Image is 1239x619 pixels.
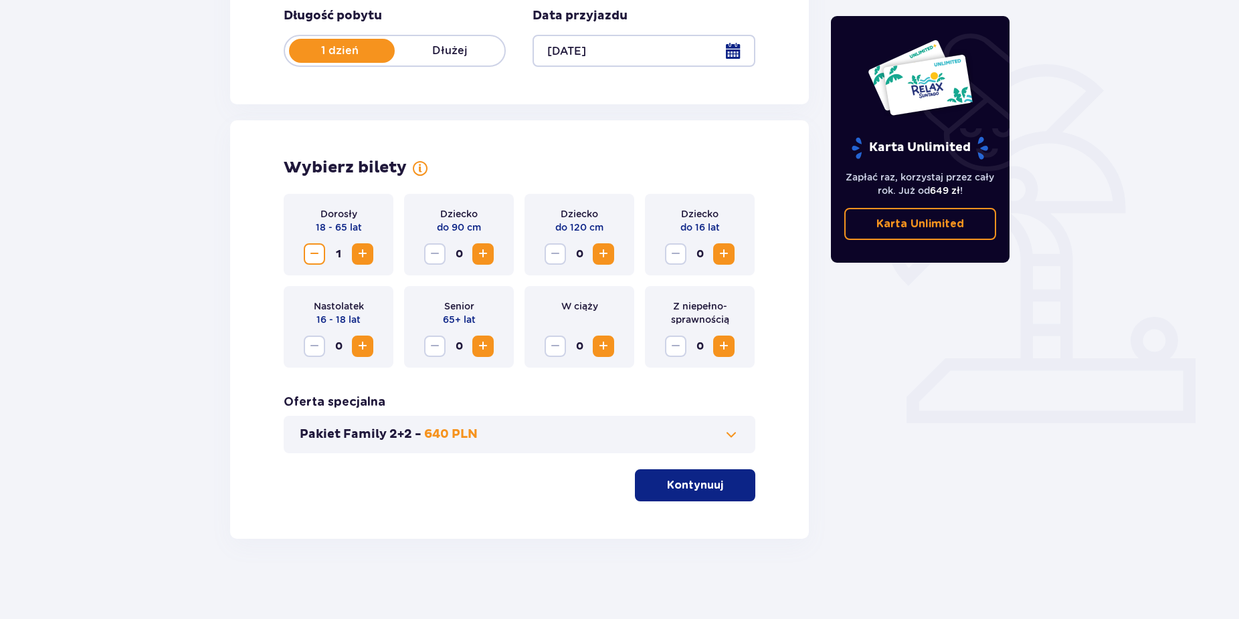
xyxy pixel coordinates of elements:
[867,39,973,116] img: Dwie karty całoroczne do Suntago z napisem 'UNLIMITED RELAX', na białym tle z tropikalnymi liśćmi...
[285,43,395,58] p: 1 dzień
[713,243,735,265] button: Zwiększ
[665,243,686,265] button: Zmniejsz
[284,8,382,24] p: Długość pobytu
[300,426,421,443] p: Pakiet Family 2+2 -
[681,207,719,221] p: Dziecko
[304,243,325,265] button: Zmniejsz
[844,170,997,197] p: Zapłać raz, korzystaj przez cały rok. Już od !
[635,469,755,501] button: Kontynuuj
[284,394,385,410] h3: Oferta specjalna
[424,243,446,265] button: Zmniejsz
[352,243,373,265] button: Zwiększ
[713,336,735,357] button: Zwiększ
[667,478,723,493] p: Kontynuuj
[593,243,614,265] button: Zwiększ
[545,336,566,357] button: Zmniejsz
[472,243,494,265] button: Zwiększ
[352,336,373,357] button: Zwiększ
[424,426,478,443] p: 640 PLN
[440,207,478,221] p: Dziecko
[443,313,476,326] p: 65+ lat
[561,207,598,221] p: Dziecko
[316,313,361,326] p: 16 - 18 lat
[395,43,504,58] p: Dłużej
[930,185,960,196] span: 649 zł
[472,336,494,357] button: Zwiększ
[533,8,628,24] p: Data przyjazdu
[304,336,325,357] button: Zmniejsz
[314,299,364,313] p: Nastolatek
[689,243,710,265] span: 0
[320,207,357,221] p: Dorosły
[665,336,686,357] button: Zmniejsz
[444,299,474,313] p: Senior
[656,299,744,326] p: Z niepełno­sprawnością
[437,221,481,234] p: do 90 cm
[300,426,739,443] button: Pakiet Family 2+2 -640 PLN
[569,243,590,265] span: 0
[545,243,566,265] button: Zmniejsz
[555,221,603,234] p: do 120 cm
[284,158,407,178] h2: Wybierz bilety
[328,243,349,265] span: 1
[569,336,590,357] span: 0
[876,217,964,231] p: Karta Unlimited
[850,136,989,160] p: Karta Unlimited
[593,336,614,357] button: Zwiększ
[689,336,710,357] span: 0
[680,221,720,234] p: do 16 lat
[448,336,470,357] span: 0
[424,336,446,357] button: Zmniejsz
[844,208,997,240] a: Karta Unlimited
[316,221,362,234] p: 18 - 65 lat
[328,336,349,357] span: 0
[448,243,470,265] span: 0
[561,299,598,313] p: W ciąży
